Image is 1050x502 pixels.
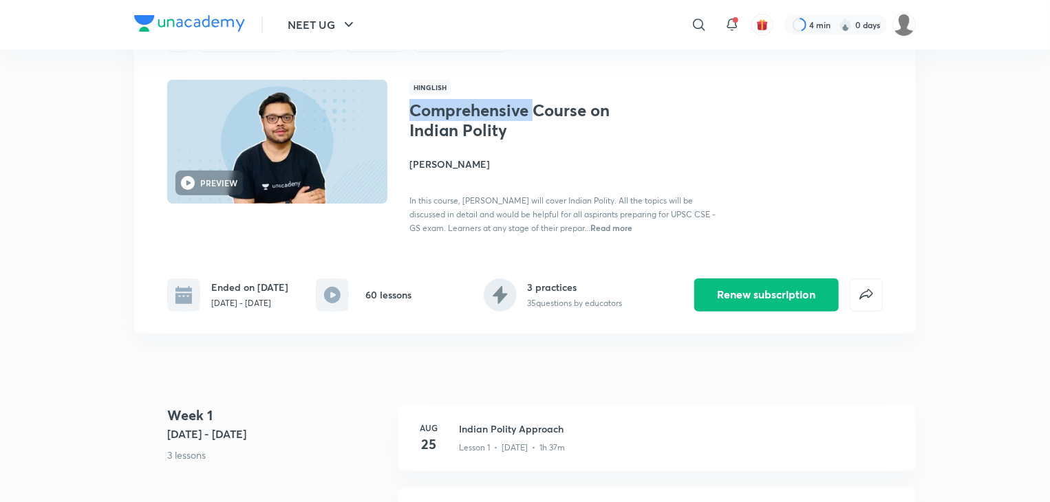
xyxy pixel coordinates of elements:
[528,297,623,309] p: 35 questions by educators
[165,78,389,205] img: Thumbnail
[590,222,632,233] span: Read more
[200,177,237,189] h6: PREVIEW
[167,405,387,426] h4: Week 1
[365,287,411,302] h6: 60 lessons
[415,422,442,434] h6: Aug
[211,280,288,294] h6: Ended on [DATE]
[211,297,288,309] p: [DATE] - [DATE]
[892,13,916,36] img: AMMAR IMAM
[398,405,916,488] a: Aug25Indian Polity ApproachLesson 1 • [DATE] • 1h 37m
[279,11,365,39] button: NEET UG
[409,195,716,233] span: In this course, [PERSON_NAME] will cover Indian Polity. All the topics will be discussed in detai...
[409,100,634,140] h1: Comprehensive Course on Indian Polity
[694,279,839,312] button: Renew subscription
[459,441,565,454] p: Lesson 1 • [DATE] • 1h 37m
[167,448,387,462] p: 3 lessons
[751,14,773,36] button: avatar
[415,434,442,455] h4: 25
[167,426,387,442] h5: [DATE] - [DATE]
[409,80,451,95] span: Hinglish
[839,18,853,32] img: streak
[134,15,245,35] a: Company Logo
[756,19,769,31] img: avatar
[409,157,718,171] h4: [PERSON_NAME]
[528,280,623,294] h6: 3 practices
[850,279,883,312] button: false
[134,15,245,32] img: Company Logo
[459,422,899,436] h3: Indian Polity Approach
